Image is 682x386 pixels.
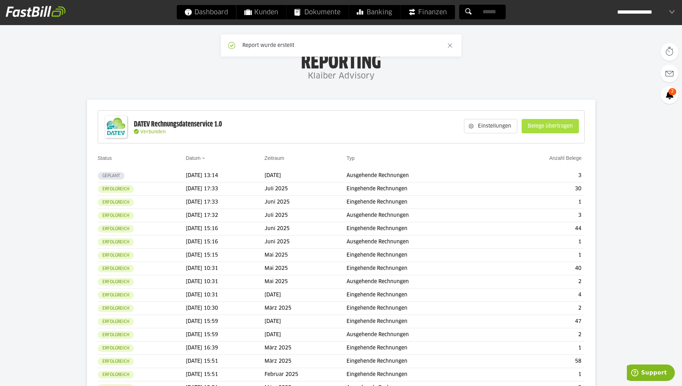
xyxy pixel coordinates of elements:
[347,182,499,196] td: Eingehende Rechnungen
[98,238,134,246] sl-badge: Erfolgreich
[265,355,347,368] td: März 2025
[499,355,585,368] td: 58
[176,5,236,19] a: Dashboard
[549,155,581,161] a: Anzahl Belege
[499,169,585,182] td: 3
[98,291,134,299] sl-badge: Erfolgreich
[134,120,222,129] div: DATEV Rechnungsdatenservice 1.0
[265,328,347,342] td: [DATE]
[98,172,125,180] sl-badge: Geplant
[244,5,278,19] span: Kunden
[265,169,347,182] td: [DATE]
[400,5,455,19] a: Finanzen
[186,155,200,161] a: Datum
[186,249,265,262] td: [DATE] 15:15
[499,222,585,235] td: 44
[464,119,517,133] sl-button: Einstellungen
[499,249,585,262] td: 1
[349,5,400,19] a: Banking
[499,235,585,249] td: 1
[98,225,134,233] sl-badge: Erfolgreich
[347,328,499,342] td: Ausgehende Rechnungen
[98,185,134,193] sl-badge: Erfolgreich
[627,364,675,382] iframe: Öffnet ein Widget, in dem Sie weitere Informationen finden
[347,222,499,235] td: Eingehende Rechnungen
[499,315,585,328] td: 47
[186,289,265,302] td: [DATE] 10:31
[347,235,499,249] td: Ausgehende Rechnungen
[98,212,134,219] sl-badge: Erfolgreich
[6,6,66,17] img: fastbill_logo_white.png
[347,289,499,302] td: Eingehende Rechnungen
[186,302,265,315] td: [DATE] 10:30
[98,278,134,286] sl-badge: Erfolgreich
[265,155,284,161] a: Zeitraum
[347,342,499,355] td: Eingehende Rechnungen
[98,252,134,259] sl-badge: Erfolgreich
[186,262,265,275] td: [DATE] 10:31
[98,344,134,352] sl-badge: Erfolgreich
[265,262,347,275] td: Mai 2025
[186,235,265,249] td: [DATE] 15:16
[499,182,585,196] td: 30
[265,182,347,196] td: Juli 2025
[265,235,347,249] td: Juni 2025
[186,169,265,182] td: [DATE] 13:14
[347,155,355,161] a: Typ
[347,302,499,315] td: Eingehende Rechnungen
[265,222,347,235] td: Juni 2025
[347,368,499,381] td: Eingehende Rechnungen
[265,368,347,381] td: Februar 2025
[98,331,134,339] sl-badge: Erfolgreich
[499,368,585,381] td: 1
[499,275,585,289] td: 2
[186,222,265,235] td: [DATE] 15:16
[347,315,499,328] td: Eingehende Rechnungen
[98,358,134,365] sl-badge: Erfolgreich
[294,5,340,19] span: Dokumente
[265,302,347,315] td: März 2025
[347,209,499,222] td: Ausgehende Rechnungen
[186,315,265,328] td: [DATE] 15:59
[98,371,134,378] sl-badge: Erfolgreich
[499,209,585,222] td: 3
[499,342,585,355] td: 1
[98,199,134,206] sl-badge: Erfolgreich
[668,88,676,95] span: 2
[347,355,499,368] td: Eingehende Rechnungen
[236,5,286,19] a: Kunden
[265,196,347,209] td: Juni 2025
[98,155,112,161] a: Status
[347,275,499,289] td: Ausgehende Rechnungen
[140,130,166,134] span: Verbunden
[186,328,265,342] td: [DATE] 15:59
[286,5,348,19] a: Dokumente
[347,262,499,275] td: Eingehende Rechnungen
[347,169,499,182] td: Ausgehende Rechnungen
[184,5,228,19] span: Dashboard
[186,182,265,196] td: [DATE] 17:33
[98,305,134,312] sl-badge: Erfolgreich
[265,342,347,355] td: März 2025
[499,328,585,342] td: 2
[202,158,207,159] img: sort_desc.gif
[98,265,134,272] sl-badge: Erfolgreich
[347,196,499,209] td: Eingehende Rechnungen
[499,196,585,209] td: 1
[265,249,347,262] td: Mai 2025
[186,196,265,209] td: [DATE] 17:33
[499,289,585,302] td: 4
[347,249,499,262] td: Eingehende Rechnungen
[408,5,447,19] span: Finanzen
[98,318,134,325] sl-badge: Erfolgreich
[522,119,579,133] sl-button: Belege übertragen
[186,275,265,289] td: [DATE] 10:31
[186,368,265,381] td: [DATE] 15:51
[186,355,265,368] td: [DATE] 15:51
[265,315,347,328] td: [DATE]
[186,342,265,355] td: [DATE] 16:39
[186,209,265,222] td: [DATE] 17:32
[102,113,130,141] img: DATEV-Datenservice Logo
[265,209,347,222] td: Juli 2025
